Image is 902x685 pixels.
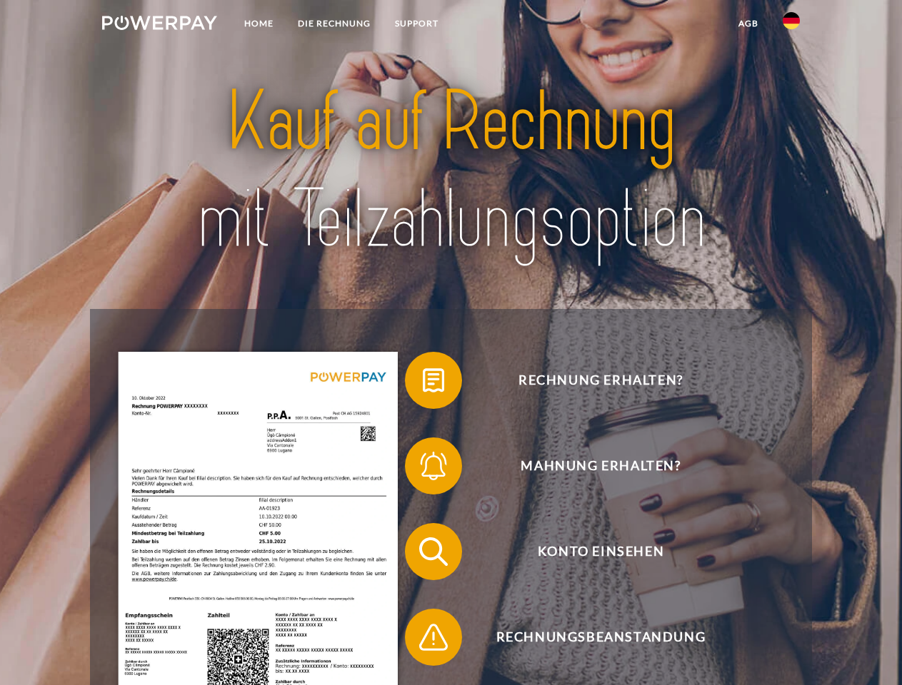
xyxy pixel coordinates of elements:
a: SUPPORT [383,11,451,36]
span: Rechnungsbeanstandung [426,609,776,666]
button: Rechnungsbeanstandung [405,609,776,666]
span: Mahnung erhalten? [426,437,776,494]
img: de [783,12,800,29]
button: Mahnung erhalten? [405,437,776,494]
a: DIE RECHNUNG [286,11,383,36]
span: Konto einsehen [426,523,776,580]
img: logo-powerpay-white.svg [102,16,217,30]
a: agb [726,11,771,36]
img: title-powerpay_de.svg [136,68,766,273]
a: Home [232,11,286,36]
img: qb_warning.svg [416,619,451,655]
img: qb_search.svg [416,534,451,569]
img: qb_bill.svg [416,362,451,398]
button: Rechnung erhalten? [405,352,776,409]
span: Rechnung erhalten? [426,352,776,409]
img: qb_bell.svg [416,448,451,484]
button: Konto einsehen [405,523,776,580]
